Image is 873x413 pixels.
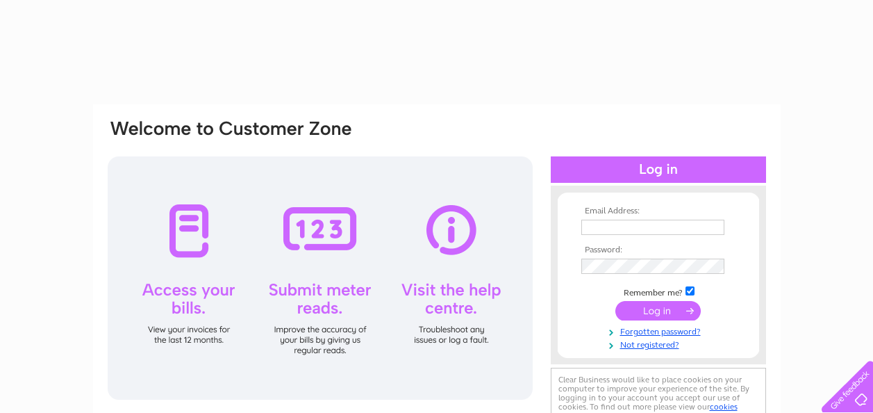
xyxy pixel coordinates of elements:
[581,324,739,337] a: Forgotten password?
[578,206,739,216] th: Email Address:
[615,301,701,321] input: Submit
[578,245,739,255] th: Password:
[578,284,739,298] td: Remember me?
[581,337,739,350] a: Not registered?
